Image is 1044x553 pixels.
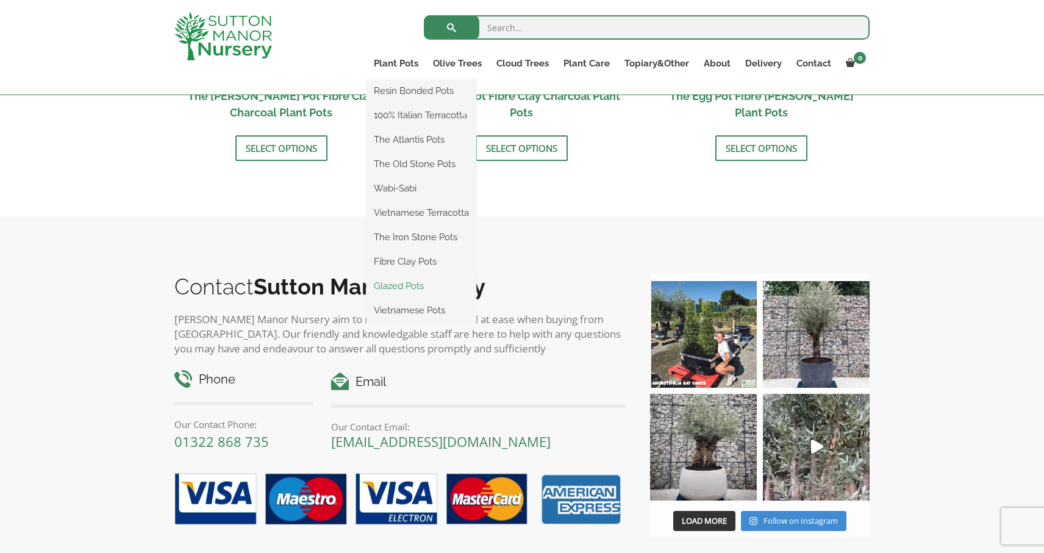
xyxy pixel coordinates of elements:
[426,55,489,72] a: Olive Trees
[235,135,327,161] a: Select options for “The Bien Hoa Pot Fibre Clay Charcoal Plant Pots”
[673,511,735,532] button: Load More
[174,312,626,356] p: [PERSON_NAME] Manor Nursery aim to make all customers feel at ease when buying from [GEOGRAPHIC_D...
[331,373,626,391] h4: Email
[174,432,269,451] a: 01322 868 735
[715,135,807,161] a: Select options for “The Egg Pot Fibre Clay Champagne Plant Pots”
[650,281,757,388] img: Our elegant & picturesque Angustifolia Cones are an exquisite addition to your Bay Tree collectio...
[789,55,838,72] a: Contact
[366,228,476,246] a: The Iron Stone Pots
[331,419,626,434] p: Our Contact Email:
[763,515,838,526] span: Follow on Instagram
[366,130,476,149] a: The Atlantis Pots
[424,15,870,40] input: Search...
[366,301,476,319] a: Vietnamese Pots
[254,274,485,299] b: Sutton Manor Nursery
[650,394,757,501] img: Check out this beauty we potted at our nursery today ❤️‍🔥 A huge, ancient gnarled Olive tree plan...
[854,52,866,64] span: 0
[682,515,727,526] span: Load More
[174,12,272,60] img: logo
[174,82,388,126] h2: The [PERSON_NAME] Pot Fibre Clay Charcoal Plant Pots
[655,82,869,126] h2: The Egg Pot Fibre [PERSON_NAME] Plant Pots
[763,394,870,501] img: New arrivals Monday morning of beautiful olive trees 🤩🤩 The weather is beautiful this summer, gre...
[556,55,617,72] a: Plant Care
[763,281,870,388] img: A beautiful multi-stem Spanish Olive tree potted in our luxurious fibre clay pots 😍😍
[476,135,568,161] a: Select options for “The Egg Pot Fibre Clay Charcoal Plant Pots”
[738,55,789,72] a: Delivery
[696,55,738,72] a: About
[174,417,313,432] p: Our Contact Phone:
[838,55,870,72] a: 0
[331,432,551,451] a: [EMAIL_ADDRESS][DOMAIN_NAME]
[617,55,696,72] a: Topiary&Other
[165,466,626,533] img: payment-options.png
[366,82,476,100] a: Resin Bonded Pots
[174,274,626,299] h2: Contact
[489,55,556,72] a: Cloud Trees
[366,204,476,222] a: Vietnamese Terracotta
[366,179,476,198] a: Wabi-Sabi
[366,55,426,72] a: Plant Pots
[366,252,476,271] a: Fibre Clay Pots
[763,394,870,501] a: Play
[415,82,629,126] h2: The Egg Pot Fibre Clay Charcoal Plant Pots
[174,370,313,389] h4: Phone
[366,155,476,173] a: The Old Stone Pots
[366,277,476,295] a: Glazed Pots
[749,516,757,526] svg: Instagram
[366,106,476,124] a: 100% Italian Terracotta
[741,511,846,532] a: Instagram Follow on Instagram
[811,440,823,454] svg: Play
